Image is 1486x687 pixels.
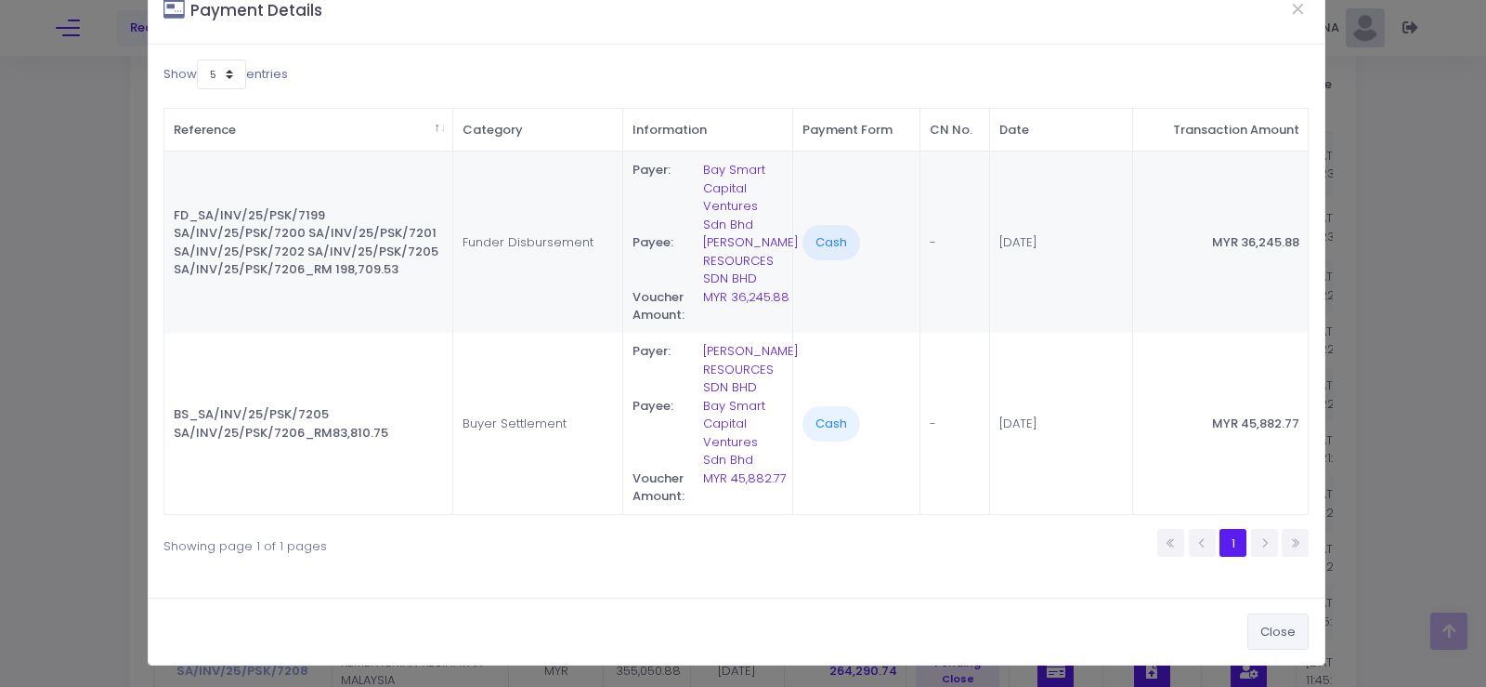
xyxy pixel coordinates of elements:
[623,288,694,324] div: Voucher Amount:
[694,233,793,288] div: [PERSON_NAME] RESOURCES SDN BHD
[1247,614,1309,649] button: Close
[1212,233,1299,251] span: MYR 36,245.88
[163,527,630,556] div: Showing page 1 of 1 pages
[163,59,288,89] label: Show entries
[694,288,793,324] div: MYR 36,245.88
[990,333,1133,514] td: [DATE]
[1133,109,1308,152] th: Transaction Amount&nbsp; : activate to sort column ascending
[623,109,793,152] th: Information&nbsp; : activate to sort column ascending
[694,397,793,469] div: Bay Smart Capital Ventures Sdn Bhd
[920,109,990,152] th: CN No.&nbsp; : activate to sort column ascending
[990,152,1133,333] td: [DATE]
[453,152,623,333] td: Funder Disbursement
[694,342,793,397] div: [PERSON_NAME] RESOURCES SDN BHD
[694,469,793,506] div: MYR 45,882.77
[802,406,860,442] span: Cash
[990,109,1133,152] th: Date&nbsp; : activate to sort column ascending
[453,109,623,152] th: Category&nbsp; : activate to sort column ascending
[623,161,694,233] div: Payer:
[197,59,246,89] select: Showentries
[694,161,793,233] div: Bay Smart Capital Ventures Sdn Bhd
[623,397,694,469] div: Payee:
[164,109,453,152] th: Reference&nbsp; : activate to sort column descending
[174,405,388,442] span: BS_SA/INV/25/PSK/7205 SA/INV/25/PSK/7206_RM83,810.75
[623,233,694,288] div: Payee:
[1212,415,1299,432] span: MYR 45,882.77
[453,333,623,514] td: Buyer Settlement
[174,206,438,279] span: FD_SA/INV/25/PSK/7199 SA/INV/25/PSK/7200 SA/INV/25/PSK/7201 SA/INV/25/PSK/7202 SA/INV/25/PSK/7205...
[920,152,990,333] td: -
[793,109,920,152] th: Payment Form&nbsp; : activate to sort column ascending
[920,333,990,514] td: -
[1219,529,1246,556] a: 1
[623,469,694,506] div: Voucher Amount:
[802,225,860,260] span: Cash
[623,342,694,397] div: Payer:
